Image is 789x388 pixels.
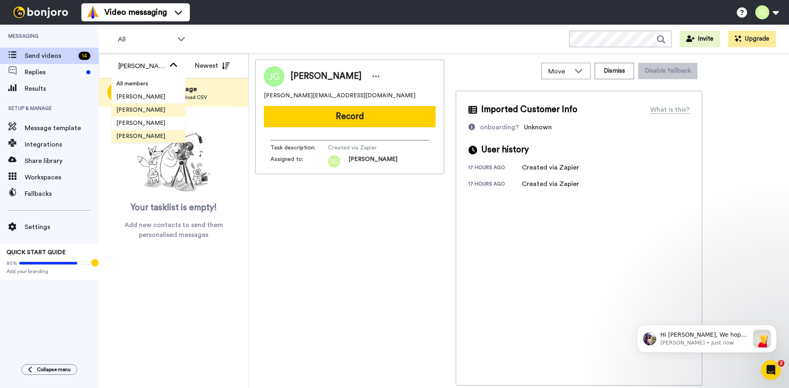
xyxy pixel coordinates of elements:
button: Newest [189,57,236,74]
button: Collapse menu [21,364,77,375]
span: Settings [25,222,99,232]
div: 17 hours ago [468,181,522,189]
span: Imported Customer Info [481,103,577,116]
span: Unknown [524,124,552,131]
span: Fallbacks [25,189,99,199]
span: Share library [25,156,99,166]
span: [PERSON_NAME] [348,155,397,168]
span: Move [548,67,570,76]
div: What is this? [650,105,690,115]
button: Dismiss [595,63,634,79]
span: All [118,34,173,44]
div: [PERSON_NAME] [118,61,165,71]
div: onboarding? [480,122,519,132]
img: vm-color.svg [86,6,99,19]
span: Add new contacts to send them personalised messages [111,220,236,240]
div: Created via Zapier [522,179,579,189]
span: [PERSON_NAME] [291,70,362,83]
span: [PERSON_NAME][EMAIL_ADDRESS][DOMAIN_NAME] [264,92,415,100]
img: ready-set-action.png [133,130,215,195]
span: Replies [25,67,83,77]
span: Integrations [25,140,99,149]
span: Created via Zapier [328,144,406,152]
span: [PERSON_NAME] [111,106,170,114]
button: Invite [680,31,720,47]
button: Disable fallback [638,63,697,79]
img: bj-logo-header-white.svg [10,7,72,18]
span: Collapse menu [37,366,71,373]
img: Image of Jamie Green [264,66,284,87]
span: [PERSON_NAME] [111,93,170,101]
span: Workspaces [25,172,99,182]
span: Your tasklist is empty! [131,202,217,214]
span: [PERSON_NAME] [111,132,170,140]
span: Add your branding [7,268,92,275]
span: 2 [778,360,784,367]
span: Message template [25,123,99,133]
span: 80% [7,260,17,266]
span: [PERSON_NAME] [111,119,170,127]
div: 14 [78,52,90,60]
span: QUICK START GUIDE [7,250,66,255]
span: Send videos [25,51,75,61]
div: Tooltip anchor [91,259,99,266]
span: Task description : [270,144,328,152]
span: All members [111,80,153,88]
img: sg.png [328,155,340,168]
span: User history [481,144,529,156]
div: Created via Zapier [522,163,579,172]
button: Upgrade [728,31,776,47]
span: Video messaging [104,7,167,18]
iframe: Intercom live chat [761,360,781,380]
span: Assigned to: [270,155,328,168]
div: 17 hours ago [468,164,522,172]
span: Results [25,84,99,94]
button: Record [264,106,436,127]
iframe: Intercom notifications message [625,308,789,366]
